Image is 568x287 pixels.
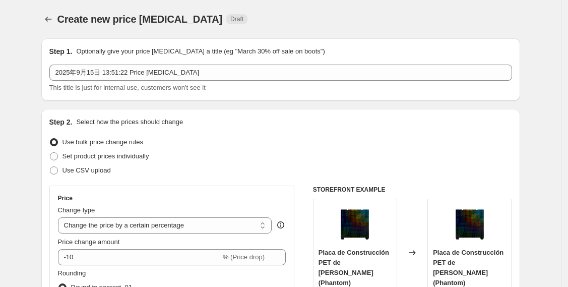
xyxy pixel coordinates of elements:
[62,152,149,160] span: Set product prices individually
[58,269,86,277] span: Rounding
[76,46,325,56] p: Optionally give your price [MEDICAL_DATA] a title (eg "March 30% off sale on boots")
[62,166,111,174] span: Use CSV upload
[49,46,73,56] h2: Step 1.
[433,249,503,286] span: Placa de Construcción PET de [PERSON_NAME] (Phantom)
[58,206,95,214] span: Change type
[230,15,243,23] span: Draft
[57,14,223,25] span: Create new price [MEDICAL_DATA]
[62,138,143,146] span: Use bulk price change rules
[319,249,389,286] span: Placa de Construcción PET de [PERSON_NAME] (Phantom)
[313,186,512,194] h6: STOREFRONT EXAMPLE
[76,117,183,127] p: Select how the prices should change
[58,238,120,246] span: Price change amount
[41,12,55,26] button: Price change jobs
[223,253,265,261] span: % (Price drop)
[450,204,490,245] img: 19-8_PET_80x.png
[49,84,206,91] span: This title is just for internal use, customers won't see it
[276,220,286,230] div: help
[58,194,73,202] h3: Price
[49,117,73,127] h2: Step 2.
[49,65,512,81] input: 30% off holiday sale
[58,249,221,265] input: -15
[335,204,375,245] img: 19-8_PET_80x.png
